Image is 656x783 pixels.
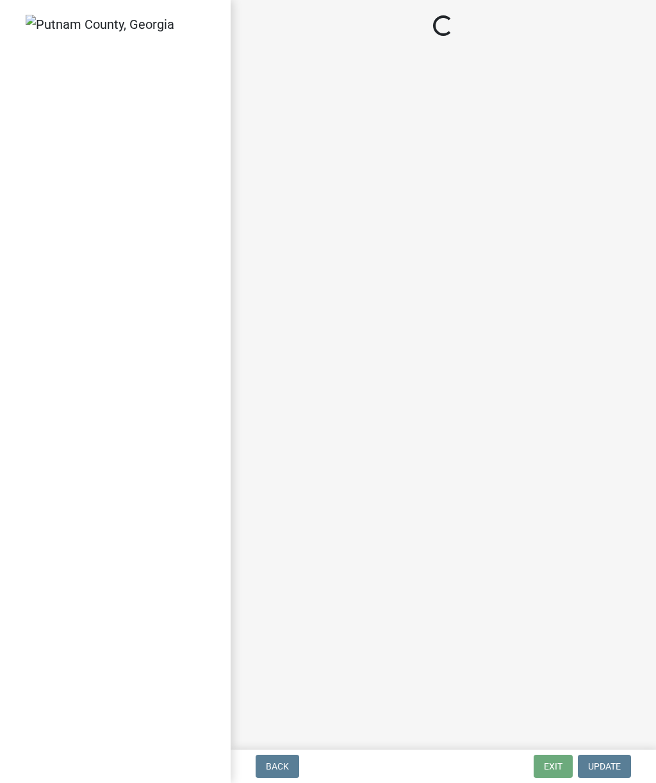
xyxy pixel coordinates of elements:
img: Putnam County, Georgia [26,15,174,34]
button: Update [578,755,631,778]
span: Update [588,761,621,771]
span: Back [266,761,289,771]
button: Exit [534,755,573,778]
button: Back [256,755,299,778]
